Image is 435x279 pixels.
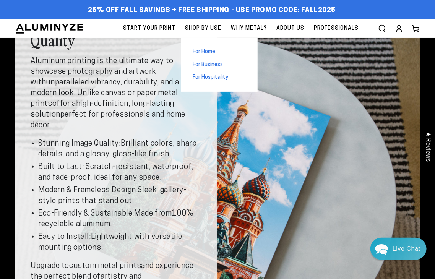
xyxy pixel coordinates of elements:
a: Start Your Print [119,19,179,38]
li: Lightweight with versatile mounting options. [38,232,202,253]
span: 25% off FALL Savings + Free Shipping - Use Promo Code: FALL2025 [88,6,336,15]
span: Start Your Print [123,24,175,33]
span: For Business [193,61,223,69]
a: For Home [181,45,258,58]
strong: Easy to Install: [38,233,91,241]
strong: high-definition, long-lasting solution [31,100,174,118]
a: Shop By Use [181,19,225,38]
li: Made from . [38,208,202,230]
strong: Built to Last: [38,163,84,171]
p: Aluminum printing is the ultimate way to showcase photography and artwork with . Unlike canvas or... [31,56,202,131]
div: Chat widget toggle [370,238,427,260]
div: Contact Us Directly [393,238,420,260]
strong: unparalleled vibrancy, durability, and a sleek modern look [31,79,200,97]
li: , ideal for any space. [38,162,202,183]
strong: Eco-Friendly & Sustainable: [38,210,134,217]
strong: Stunning Image Quality: [38,140,121,148]
span: Why Metal? [231,24,267,33]
li: Brilliant colors, sharp details, and a glossy, glass-like finish. [38,138,202,160]
summary: Search our site [374,20,391,37]
a: For Hospitality [181,71,258,84]
span: For Hospitality [193,74,228,81]
span: For Home [193,48,215,56]
li: Sleek, gallery-style prints that stand out. [38,185,202,206]
a: Why Metal? [227,19,271,38]
span: Professionals [314,24,359,33]
a: About Us [273,19,308,38]
div: Click to open Judge.me floating reviews tab [420,125,435,168]
a: For Business [181,58,258,71]
strong: custom metal prints [69,262,141,270]
span: Shop By Use [185,24,221,33]
strong: Modern & Frameless Design: [38,187,138,194]
a: Professionals [310,19,362,38]
strong: Scratch-resistant, waterproof, and fade-proof [38,163,193,182]
span: About Us [276,24,304,33]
